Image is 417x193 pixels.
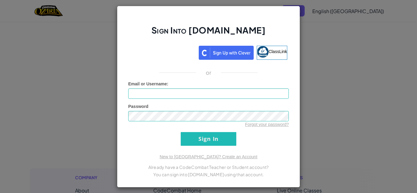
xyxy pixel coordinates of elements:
p: Already have a CodeCombat Teacher or Student account? [128,163,289,171]
img: classlink-logo-small.png [257,46,269,58]
label: : [128,81,169,87]
p: You can sign into [DOMAIN_NAME] using that account. [128,171,289,178]
a: New to [GEOGRAPHIC_DATA]? Create an Account [160,154,257,159]
span: Email or Username [128,81,167,86]
p: or [206,69,212,76]
img: clever_sso_button@2x.png [199,46,254,60]
a: Forgot your password? [245,122,289,127]
span: Password [128,104,148,109]
input: Sign In [181,132,236,146]
h2: Sign Into [DOMAIN_NAME] [128,24,289,42]
iframe: Sign in with Google Button [127,45,199,59]
span: ClassLink [269,49,287,54]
